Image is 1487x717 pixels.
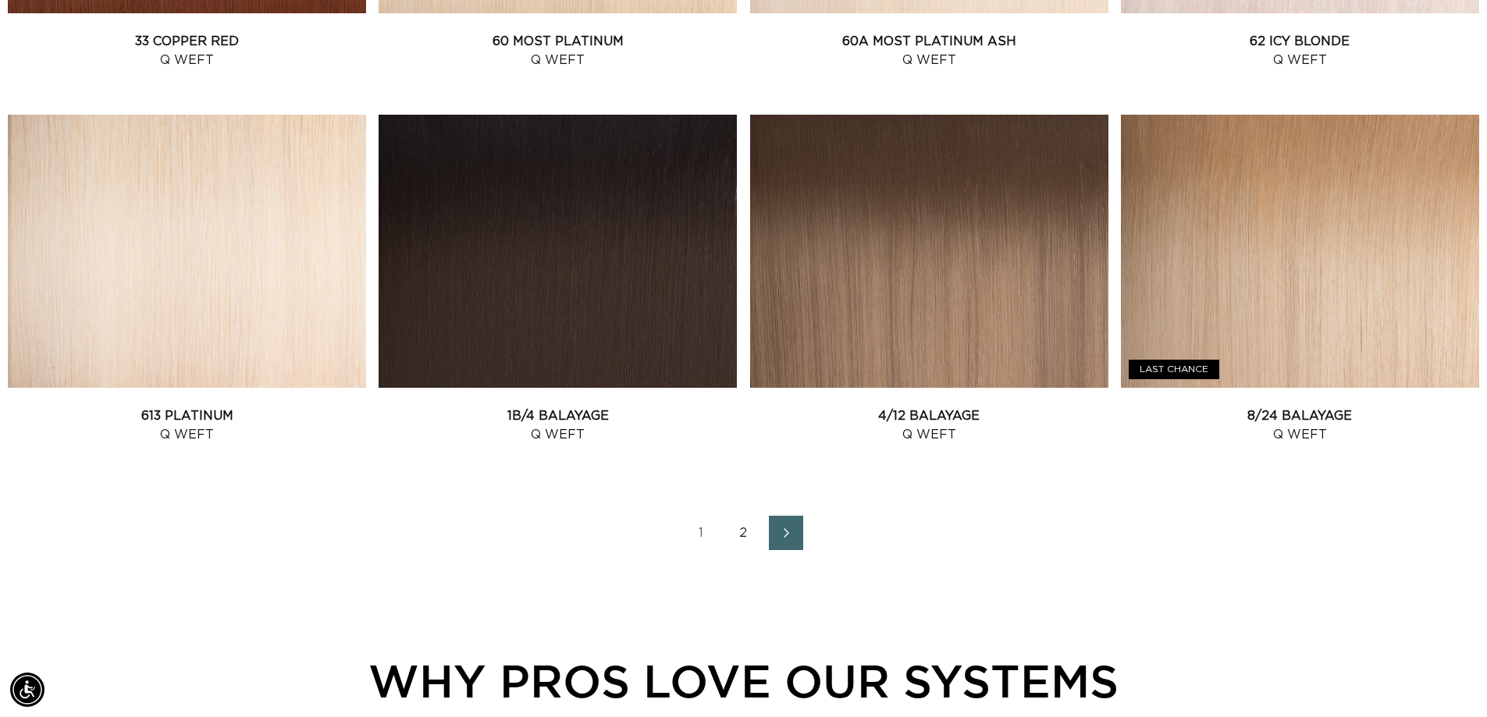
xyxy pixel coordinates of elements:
[8,32,366,69] a: 33 Copper Red Q Weft
[379,406,737,444] a: 1B/4 Balayage Q Weft
[769,516,803,550] a: Next page
[8,406,366,444] a: 613 Platinum Q Weft
[750,406,1108,444] a: 4/12 Balayage Q Weft
[750,32,1108,69] a: 60A Most Platinum Ash Q Weft
[379,32,737,69] a: 60 Most Platinum Q Weft
[1409,642,1487,717] iframe: Chat Widget
[1121,32,1479,69] a: 62 Icy Blonde Q Weft
[685,516,719,550] a: Page 1
[10,673,44,707] div: Accessibility Menu
[94,647,1393,715] div: WHY PROS LOVE OUR SYSTEMS
[8,516,1479,550] nav: Pagination
[727,516,761,550] a: Page 2
[1121,406,1479,444] a: 8/24 Balayage Q Weft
